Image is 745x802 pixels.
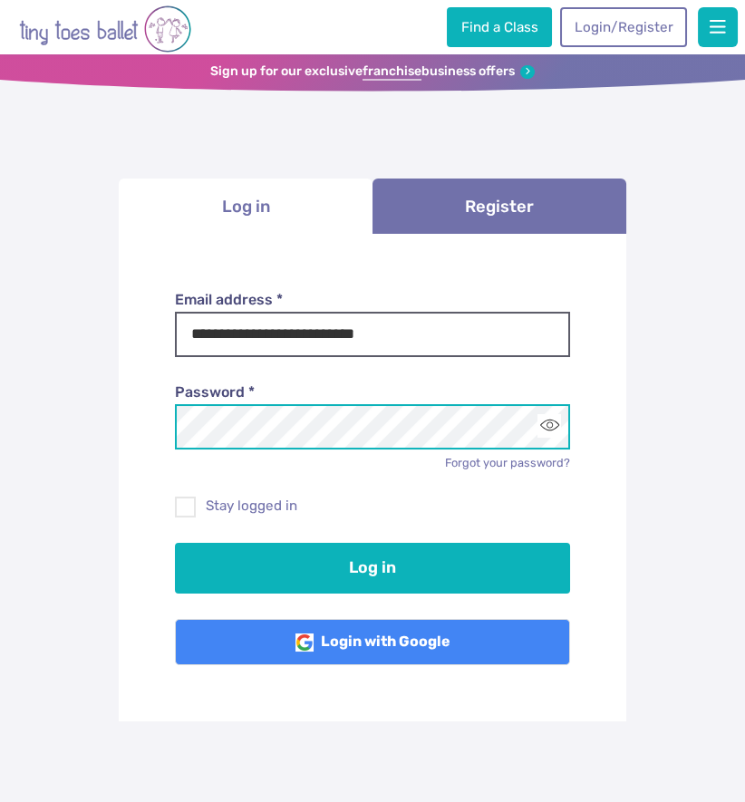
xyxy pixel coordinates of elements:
a: Login/Register [560,7,687,47]
a: Find a Class [447,7,552,47]
div: Log in [119,234,626,721]
label: Stay logged in [175,497,571,516]
button: Toggle password visibility [537,414,562,439]
strong: franchise [363,63,421,81]
img: tiny toes ballet [19,4,191,54]
label: Password * [175,382,571,402]
a: Register [372,179,626,234]
img: Google Logo [295,633,314,652]
a: Login with Google [175,619,571,666]
a: Sign up for our exclusivefranchisebusiness offers [210,63,535,81]
button: Log in [175,543,571,594]
label: Email address * [175,290,571,310]
a: Forgot your password? [445,456,570,469]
